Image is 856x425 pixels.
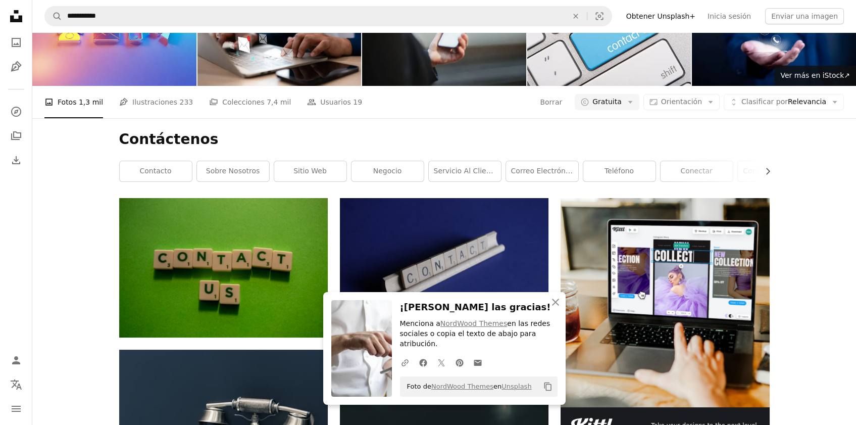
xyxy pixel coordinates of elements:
a: negocio [351,161,424,181]
button: Idioma [6,374,26,395]
a: Contacta contigo [738,161,810,181]
button: Orientación [643,94,720,110]
a: Sobre nosotros [197,161,269,181]
a: contacto [120,161,192,181]
span: Foto de en [402,379,532,395]
a: Ilustraciones 233 [119,86,193,118]
a: Contacta con scrable [340,263,548,272]
form: Encuentra imágenes en todo el sitio [44,6,612,26]
button: Gratuita [575,94,639,110]
p: Menciona a en las redes sociales o copia el texto de abajo para atribución. [400,319,558,349]
a: Usuarios 19 [307,86,362,118]
a: Colecciones [6,126,26,146]
a: Comparte en Facebook [414,352,432,372]
span: Clasificar por [741,98,788,106]
img: file-1719664959749-d56c4ff96871image [561,198,769,407]
a: Inicia sesión [701,8,757,24]
a: sitio web [274,161,346,181]
a: Dados blancos y negros sobre textil verde [119,263,328,272]
a: NordWood Themes [431,383,493,390]
a: NordWood Themes [440,319,508,327]
span: 7,4 mil [267,97,291,108]
h3: ¡[PERSON_NAME] las gracias! [400,300,558,315]
a: Iniciar sesión / Registrarse [6,350,26,370]
a: Obtener Unsplash+ [620,8,701,24]
button: Borrar [565,7,587,26]
a: teléfono [583,161,656,181]
button: Búsqueda visual [587,7,612,26]
button: Menú [6,399,26,419]
a: Fotos [6,32,26,53]
span: Gratuita [592,97,622,107]
span: 233 [179,97,193,108]
a: Inicio — Unsplash [6,6,26,28]
img: Contacta con scrable [340,198,548,337]
span: Orientación [661,98,702,106]
a: Comparte en Twitter [432,352,450,372]
span: 19 [353,97,362,108]
button: Enviar una imagen [765,8,844,24]
a: Historial de descargas [6,150,26,170]
a: servicio al cliente [429,161,501,181]
h1: Contáctenos [119,130,770,149]
a: Colecciones 7,4 mil [209,86,291,118]
span: Relevancia [741,97,826,107]
img: Dados blancos y negros sobre textil verde [119,198,328,337]
span: Ver más en iStock ↗ [780,71,850,79]
button: Copiar al portapapeles [539,378,557,395]
a: Ver más en iStock↗ [774,66,856,86]
a: Comparte en Pinterest [450,352,469,372]
button: Borrar [539,94,563,110]
a: Explorar [6,102,26,122]
a: Correo electrónico [506,161,578,181]
a: Ilustraciones [6,57,26,77]
button: Buscar en Unsplash [45,7,62,26]
button: desplazar lista a la derecha [759,161,770,181]
a: Teléfono de disco negro y marrón cerca de la pared gris [119,414,328,423]
button: Clasificar porRelevancia [724,94,844,110]
a: Unsplash [501,383,531,390]
a: conectar [661,161,733,181]
a: Comparte por correo electrónico [469,352,487,372]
